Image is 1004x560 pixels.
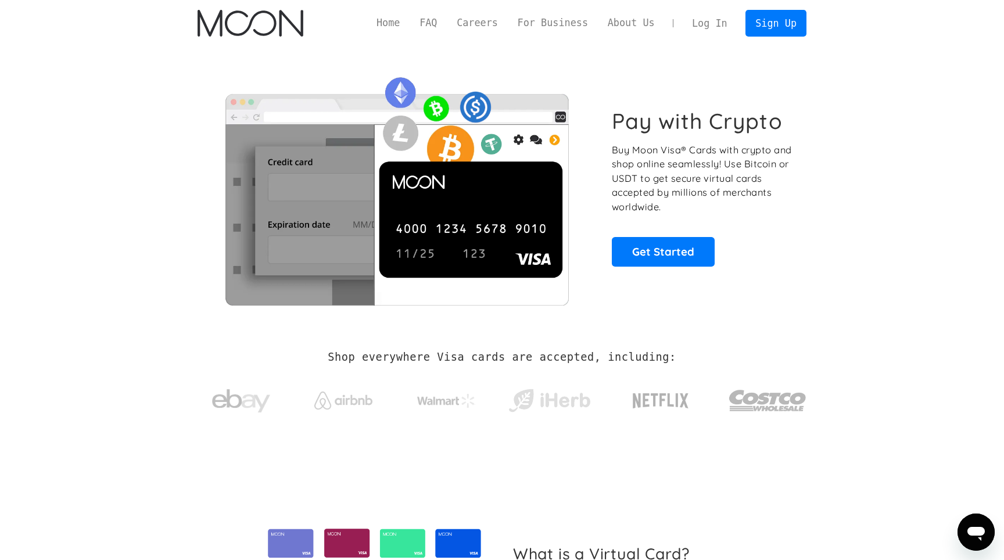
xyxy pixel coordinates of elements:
a: Sign Up [745,10,806,36]
a: Log In [682,10,737,36]
a: Walmart [403,382,490,414]
h2: Shop everywhere Visa cards are accepted, including: [328,351,676,364]
img: Airbnb [314,392,372,410]
a: Get Started [612,237,715,266]
a: Costco [729,367,806,428]
img: ebay [212,383,270,419]
img: Moon Cards let you spend your crypto anywhere Visa is accepted. [198,69,596,305]
a: home [198,10,303,37]
img: iHerb [506,386,593,416]
a: Home [367,16,410,30]
a: Netflix [609,375,713,421]
img: Moon Logo [198,10,303,37]
img: Walmart [417,394,475,408]
a: For Business [508,16,598,30]
a: Airbnb [300,380,387,415]
a: ebay [198,371,284,425]
h1: Pay with Crypto [612,108,783,134]
iframe: Button to launch messaging window [958,514,995,551]
a: FAQ [410,16,447,30]
a: About Us [598,16,665,30]
img: Costco [729,379,806,422]
a: Careers [447,16,507,30]
img: Netflix [632,386,690,415]
p: Buy Moon Visa® Cards with crypto and shop online seamlessly! Use Bitcoin or USDT to get secure vi... [612,143,794,214]
a: iHerb [506,374,593,422]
